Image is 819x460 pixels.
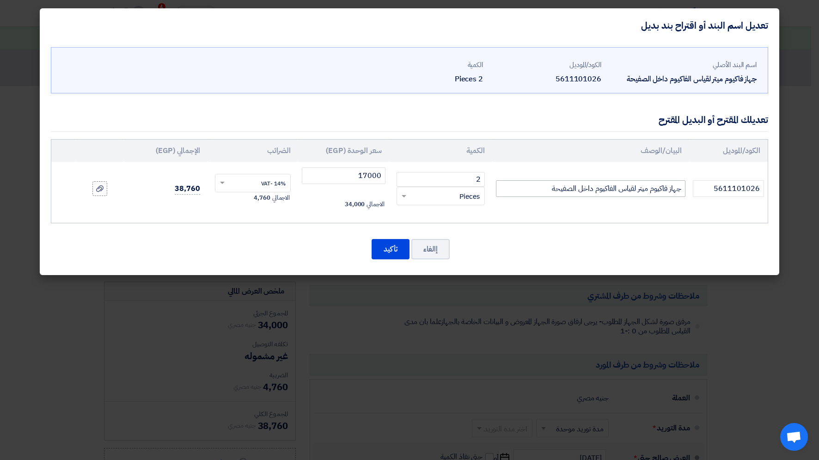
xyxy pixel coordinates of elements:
[496,180,685,197] input: Add Item Description
[693,180,764,197] input: الموديل
[208,140,299,162] th: الضرائب
[124,140,207,162] th: الإجمالي (EGP)
[254,193,270,202] span: 4,760
[389,140,492,162] th: الكمية
[689,140,768,162] th: الكود/الموديل
[492,140,689,162] th: البيان/الوصف
[641,19,768,31] h4: تعديل اسم البند أو اقتراح بند بديل
[302,167,385,184] input: أدخل سعر الوحدة
[367,200,384,209] span: الاجمالي
[490,74,601,85] div: 5611101026
[372,60,483,70] div: الكمية
[609,60,757,70] div: اسم البند الأصلي
[459,191,480,202] span: Pieces
[490,60,601,70] div: الكود/الموديل
[175,183,200,195] span: 38,760
[411,239,450,259] button: إالغاء
[372,239,409,259] button: تأكيد
[345,200,365,209] span: 34,000
[659,113,768,127] div: تعديلك المقترح أو البديل المقترح
[215,174,291,192] ng-select: VAT
[298,140,389,162] th: سعر الوحدة (EGP)
[397,172,485,187] input: RFQ_STEP1.ITEMS.2.AMOUNT_TITLE
[780,423,808,451] div: Open chat
[609,74,757,85] div: جهاز فاكيوم ميتر لقياس الفاكيوم داخل الصفيحة
[272,193,290,202] span: الاجمالي
[372,74,483,85] div: 2 Pieces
